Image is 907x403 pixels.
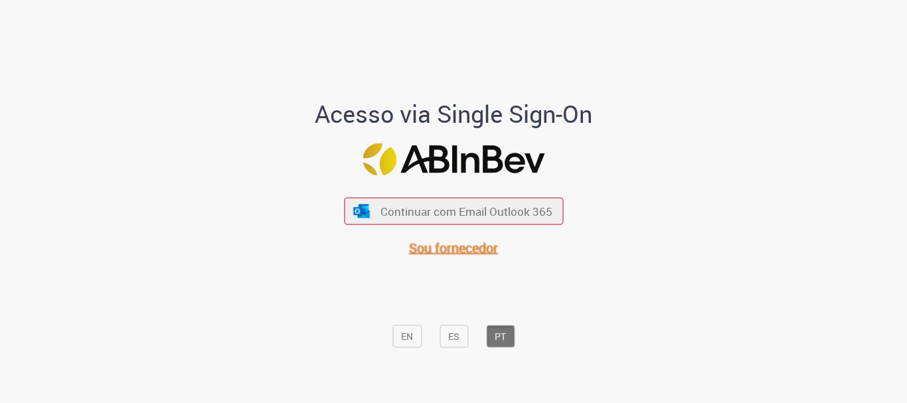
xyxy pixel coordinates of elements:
button: ícone Azure/Microsoft 360 Continuar com Email Outlook 365 [344,198,563,225]
button: PT [486,325,515,348]
img: ícone Azure/Microsoft 360 [353,204,371,218]
button: EN [392,325,422,348]
button: ES [440,325,468,348]
h1: Acesso via Single Sign-On [270,101,638,127]
img: Logo ABInBev [363,143,544,176]
span: Continuar com Email Outlook 365 [380,204,552,219]
a: Sou fornecedor [409,239,498,257]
